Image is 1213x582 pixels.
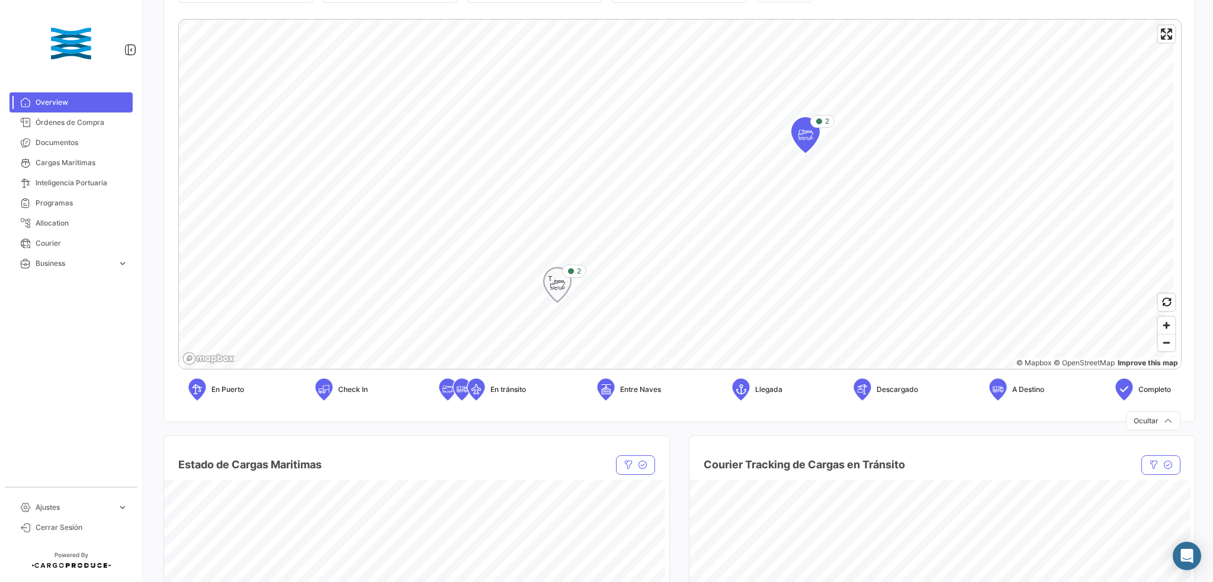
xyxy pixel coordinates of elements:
[9,133,133,153] a: Documentos
[1012,384,1044,395] span: A Destino
[1158,317,1175,334] button: Zoom in
[1118,358,1178,367] a: Map feedback
[1054,358,1115,367] a: OpenStreetMap
[178,456,322,473] h4: Estado de Cargas Maritimas
[41,14,101,73] img: customer_38.png
[1158,335,1175,351] span: Zoom out
[182,352,235,365] a: Mapbox logo
[1158,25,1175,43] button: Enter fullscreen
[1016,358,1051,367] a: Mapbox
[877,384,918,395] span: Descargado
[117,502,128,513] span: expand_more
[9,92,133,112] a: Overview
[545,274,555,284] span: T
[791,117,820,153] div: Map marker
[9,173,133,193] a: Inteligencia Portuaria
[1126,411,1180,430] button: Ocultar
[36,238,128,249] span: Courier
[577,266,581,276] span: 2
[36,258,113,269] span: Business
[9,193,133,213] a: Programas
[338,384,368,395] span: Check In
[755,384,782,395] span: Llegada
[9,153,133,173] a: Cargas Marítimas
[1173,542,1201,570] div: Abrir Intercom Messenger
[490,384,526,395] span: En tránsito
[9,233,133,253] a: Courier
[825,116,829,127] span: 2
[36,97,128,108] span: Overview
[36,117,128,128] span: Órdenes de Compra
[36,178,128,188] span: Inteligencia Portuaria
[1158,334,1175,351] button: Zoom out
[1138,384,1171,395] span: Completo
[36,137,128,148] span: Documentos
[36,502,113,513] span: Ajustes
[620,384,661,395] span: Entre Naves
[117,258,128,269] span: expand_more
[36,522,128,533] span: Cerrar Sesión
[9,213,133,233] a: Allocation
[704,456,905,473] h4: Courier Tracking de Cargas en Tránsito
[36,198,128,208] span: Programas
[211,384,244,395] span: En Puerto
[543,267,572,303] div: Map marker
[179,20,1174,370] canvas: Map
[36,157,128,168] span: Cargas Marítimas
[9,112,133,133] a: Órdenes de Compra
[36,218,128,229] span: Allocation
